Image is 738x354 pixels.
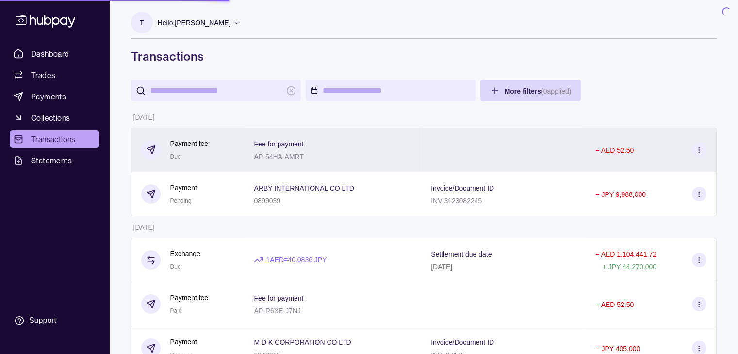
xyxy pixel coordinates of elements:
p: − JPY 405,000 [595,345,640,353]
a: Statements [10,152,99,169]
p: Payment fee [170,292,209,303]
span: Transactions [31,133,76,145]
p: AP-54HA-AMRT [254,153,303,161]
span: Paid [170,307,182,314]
p: Settlement due date [431,250,492,258]
span: Due [170,153,181,160]
p: [DATE] [431,263,452,271]
p: Invoice/Document ID [431,338,494,346]
p: 1 AED = 40.0836 JPY [266,255,327,265]
button: More filters(0applied) [480,80,581,101]
a: Collections [10,109,99,127]
span: Pending [170,197,192,204]
p: − AED 52.50 [595,301,634,308]
span: More filters [505,87,572,95]
p: Exchange [170,248,200,259]
p: Fee for payment [254,294,303,302]
input: search [150,80,281,101]
h1: Transactions [131,48,717,64]
a: Dashboard [10,45,99,63]
p: − AED 1,104,441.72 [595,250,656,258]
p: ( 0 applied) [541,87,571,95]
p: Payment fee [170,138,209,149]
a: Support [10,310,99,331]
p: M D K CORPORATION CO LTD [254,338,351,346]
p: Invoice/Document ID [431,184,494,192]
p: − JPY 9,988,000 [595,191,646,198]
p: Fee for payment [254,140,303,148]
p: 0899039 [254,197,280,205]
p: [DATE] [133,224,155,231]
a: Payments [10,88,99,105]
p: [DATE] [133,113,155,121]
p: Payment [170,182,197,193]
p: T [140,17,144,28]
p: − AED 52.50 [595,146,634,154]
span: Collections [31,112,70,124]
p: AP-R6XE-J7NJ [254,307,300,315]
p: + JPY 44,270,000 [602,263,656,271]
a: Trades [10,66,99,84]
p: Hello, [PERSON_NAME] [158,17,231,28]
p: Payment [170,337,197,347]
span: Statements [31,155,72,166]
p: ARBY INTERNATIONAL CO LTD [254,184,354,192]
a: Transactions [10,130,99,148]
span: Due [170,263,181,270]
span: Payments [31,91,66,102]
span: Trades [31,69,55,81]
div: Support [29,315,56,326]
p: INV 3123082245 [431,197,482,205]
span: Dashboard [31,48,69,60]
